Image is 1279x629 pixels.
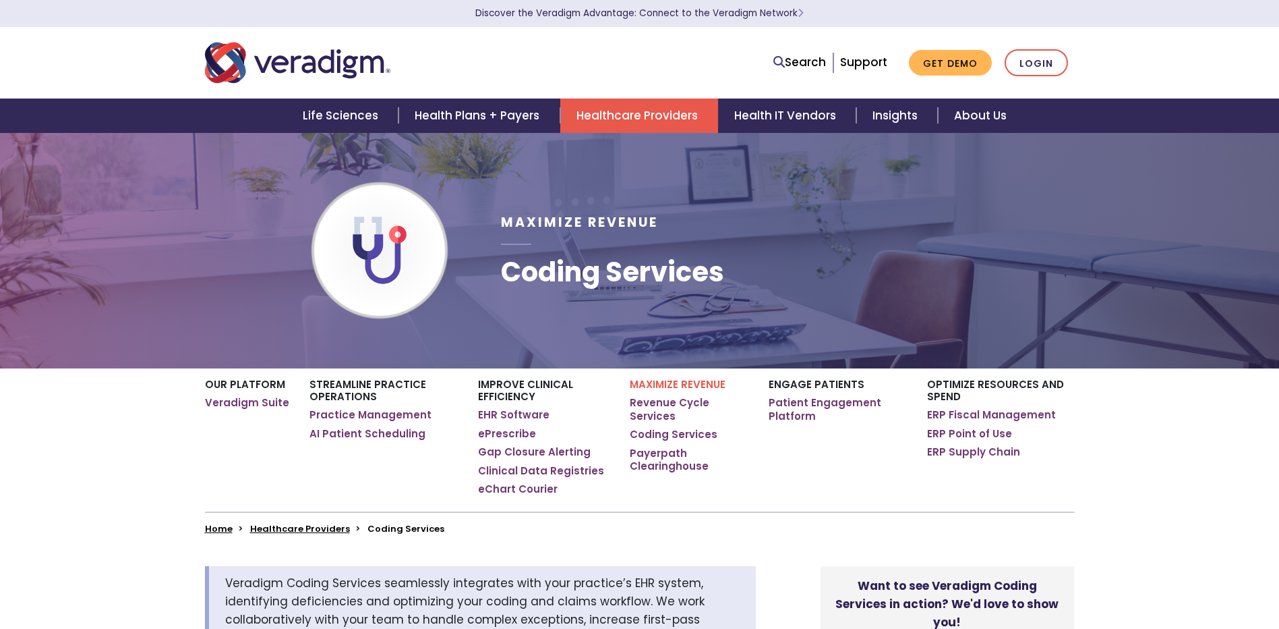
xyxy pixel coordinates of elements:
[773,53,826,72] a: Search
[478,408,549,422] a: EHR Software
[205,40,390,85] img: Veradigm logo
[798,7,804,20] span: Learn More
[287,99,398,133] a: Life Sciences
[840,54,887,70] a: Support
[478,464,604,478] a: Clinical Data Registries
[927,408,1056,422] a: ERP Fiscal Management
[205,396,289,410] a: Veradigm Suite
[250,522,350,535] a: Healthcare Providers
[630,428,717,441] a: Coding Services
[938,99,1023,133] a: About Us
[769,396,907,422] a: Patient Engagement Platform
[478,427,536,441] a: ePrescribe
[630,396,748,422] a: Revenue Cycle Services
[475,7,804,20] a: Discover the Veradigm Advantage: Connect to the Veradigm NetworkLearn More
[630,447,748,473] a: Payerpath Clearinghouse
[309,408,432,422] a: Practice Management
[398,99,560,133] a: Health Plans + Payers
[1005,49,1068,77] a: Login
[927,427,1012,441] a: ERP Point of Use
[909,50,992,76] a: Get Demo
[560,99,718,133] a: Healthcare Providers
[478,445,591,459] a: Gap Closure Alerting
[927,445,1020,459] a: ERP Supply Chain
[501,256,724,288] h1: Coding Services
[309,427,425,441] a: AI Patient Scheduling
[205,522,233,535] a: Home
[501,213,658,231] span: Maximize Revenue
[478,483,558,496] a: eChart Courier
[718,99,856,133] a: Health IT Vendors
[856,99,938,133] a: Insights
